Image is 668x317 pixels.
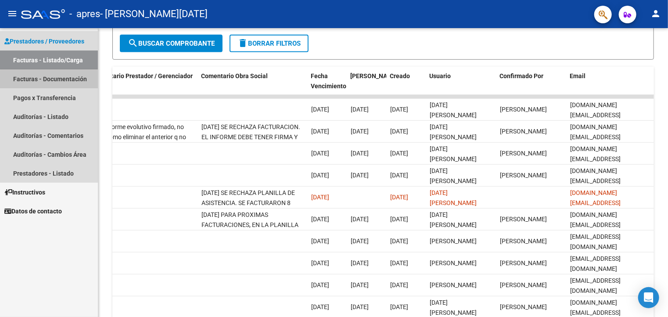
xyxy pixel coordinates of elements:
[128,40,215,47] span: Buscar Comprobante
[311,238,329,245] span: [DATE]
[347,67,386,105] datatable-header-cell: Fecha Confimado
[566,67,654,105] datatable-header-cell: Email
[386,67,426,105] datatable-header-cell: Creado
[351,216,369,223] span: [DATE]
[500,172,547,179] span: [PERSON_NAME]
[237,40,301,47] span: Borrar Filtros
[390,281,408,288] span: [DATE]
[500,128,547,135] span: [PERSON_NAME]
[390,128,408,135] span: [DATE]
[201,123,302,210] span: [DATE] SE RECHAZA FACTURACION. EL INFORME DEBE TENER FIRMA Y SELLO. ADJUNTARLO EN DOCUMENTACION R...
[69,4,100,24] span: - apres
[351,106,369,113] span: [DATE]
[500,259,547,267] span: [PERSON_NAME]
[429,72,451,79] span: Usuario
[390,106,408,113] span: [DATE]
[500,238,547,245] span: [PERSON_NAME]
[201,72,268,79] span: Comentario Obra Social
[638,287,659,308] div: Open Intercom Messenger
[351,259,369,267] span: [DATE]
[430,281,477,288] span: [PERSON_NAME]
[311,216,329,223] span: [DATE]
[430,167,477,184] span: [DATE][PERSON_NAME]
[570,189,621,226] span: [DOMAIN_NAME][EMAIL_ADDRESS][PERSON_NAME][DOMAIN_NAME]
[311,172,329,179] span: [DATE]
[311,72,346,90] span: Fecha Vencimiento
[390,150,408,157] span: [DATE]
[311,303,329,310] span: [DATE]
[430,238,477,245] span: [PERSON_NAME]
[307,67,347,105] datatable-header-cell: Fecha Vencimiento
[390,172,408,179] span: [DATE]
[311,106,329,113] span: [DATE]
[570,167,621,204] span: [DOMAIN_NAME][EMAIL_ADDRESS][PERSON_NAME][DOMAIN_NAME]
[230,35,309,52] button: Borrar Filtros
[570,72,585,79] span: Email
[650,8,661,19] mat-icon: person
[311,259,329,267] span: [DATE]
[390,72,410,79] span: Creado
[92,123,186,151] span: dejo informe evolutivo firmado, no supe como eliminar el anterior q no esta firmado. saludos
[198,67,307,105] datatable-header-cell: Comentario Obra Social
[351,128,369,135] span: [DATE]
[390,238,408,245] span: [DATE]
[390,194,408,201] span: [DATE]
[570,277,621,294] span: [EMAIL_ADDRESS][DOMAIN_NAME]
[570,255,621,272] span: [EMAIL_ADDRESS][DOMAIN_NAME]
[570,211,621,248] span: [DOMAIN_NAME][EMAIL_ADDRESS][PERSON_NAME][DOMAIN_NAME]
[499,72,543,79] span: Confirmado Por
[351,172,369,179] span: [DATE]
[120,35,223,52] button: Buscar Comprobante
[500,216,547,223] span: [PERSON_NAME]
[311,128,329,135] span: [DATE]
[7,8,18,19] mat-icon: menu
[570,233,621,250] span: [EMAIL_ADDRESS][DOMAIN_NAME]
[4,187,45,197] span: Instructivos
[390,303,408,310] span: [DATE]
[311,150,329,157] span: [DATE]
[430,259,477,267] span: [PERSON_NAME]
[100,4,208,24] span: - [PERSON_NAME][DATE]
[570,123,621,160] span: [DOMAIN_NAME][EMAIL_ADDRESS][PERSON_NAME][DOMAIN_NAME]
[500,150,547,157] span: [PERSON_NAME]
[201,211,302,248] span: [DATE] PARA PROXIMAS FACTURACIONES, EN LA PLANILLA DE ASISTENCIA PONER LAS FECHAS DE ATENCION. [P...
[430,101,477,119] span: [DATE][PERSON_NAME]
[4,36,84,46] span: Prestadores / Proveedores
[311,281,329,288] span: [DATE]
[570,145,621,182] span: [DOMAIN_NAME][EMAIL_ADDRESS][PERSON_NAME][DOMAIN_NAME]
[351,303,369,310] span: [DATE]
[351,238,369,245] span: [DATE]
[128,38,138,48] mat-icon: search
[430,189,477,206] span: [DATE][PERSON_NAME]
[430,145,477,162] span: [DATE][PERSON_NAME]
[430,123,477,140] span: [DATE][PERSON_NAME]
[88,67,198,105] datatable-header-cell: Comentario Prestador / Gerenciador
[390,216,408,223] span: [DATE]
[426,67,496,105] datatable-header-cell: Usuario
[430,299,477,316] span: [DATE][PERSON_NAME]
[4,206,62,216] span: Datos de contacto
[496,67,566,105] datatable-header-cell: Confirmado Por
[430,211,477,228] span: [DATE][PERSON_NAME]
[237,38,248,48] mat-icon: delete
[570,101,621,138] span: [DOMAIN_NAME][EMAIL_ADDRESS][PERSON_NAME][DOMAIN_NAME]
[390,259,408,267] span: [DATE]
[500,106,547,113] span: [PERSON_NAME]
[500,303,547,310] span: [PERSON_NAME]
[311,194,329,201] span: [DATE]
[351,281,369,288] span: [DATE]
[91,72,193,79] span: Comentario Prestador / Gerenciador
[500,281,547,288] span: [PERSON_NAME]
[351,150,369,157] span: [DATE]
[350,72,398,79] span: [PERSON_NAME]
